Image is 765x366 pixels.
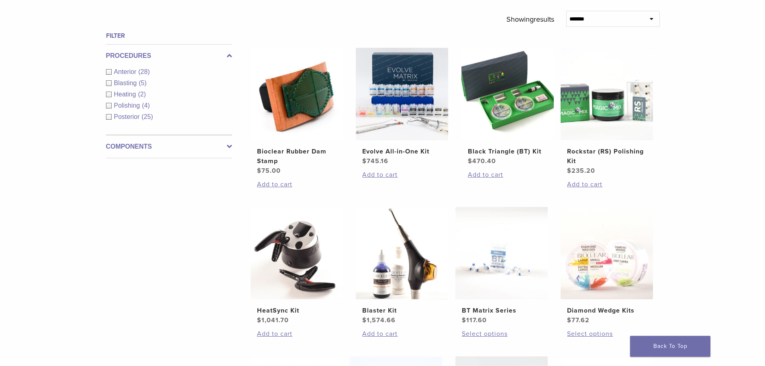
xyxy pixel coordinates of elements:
[257,316,261,324] span: $
[461,48,554,140] img: Black Triangle (BT) Kit
[251,207,343,299] img: HeatSync Kit
[356,207,448,299] img: Blaster Kit
[114,102,142,109] span: Polishing
[250,207,344,325] a: HeatSync KitHeatSync Kit $1,041.70
[468,157,496,165] bdi: 470.40
[567,180,647,189] a: Add to cart: “Rockstar (RS) Polishing Kit”
[139,80,147,86] span: (5)
[462,316,466,324] span: $
[362,147,442,156] h2: Evolve All-in-One Kit
[142,102,150,109] span: (4)
[567,316,590,324] bdi: 77.62
[462,316,487,324] bdi: 117.60
[355,207,449,325] a: Blaster KitBlaster Kit $1,574.66
[462,306,541,315] h2: BT Matrix Series
[106,31,232,41] h4: Filter
[114,68,139,75] span: Anterior
[468,170,547,180] a: Add to cart: “Black Triangle (BT) Kit”
[561,48,653,140] img: Rockstar (RS) Polishing Kit
[455,207,549,325] a: BT Matrix SeriesBT Matrix Series $117.60
[356,48,448,140] img: Evolve All-in-One Kit
[114,91,138,98] span: Heating
[106,142,232,151] label: Components
[257,147,337,166] h2: Bioclear Rubber Dam Stamp
[362,316,396,324] bdi: 1,574.66
[468,157,472,165] span: $
[567,316,571,324] span: $
[257,306,337,315] h2: HeatSync Kit
[362,170,442,180] a: Add to cart: “Evolve All-in-One Kit”
[630,336,710,357] a: Back To Top
[257,167,261,175] span: $
[506,11,554,28] p: Showing results
[567,147,647,166] h2: Rockstar (RS) Polishing Kit
[362,306,442,315] h2: Blaster Kit
[567,167,571,175] span: $
[462,329,541,339] a: Select options for “BT Matrix Series”
[257,329,337,339] a: Add to cart: “HeatSync Kit”
[560,207,654,325] a: Diamond Wedge KitsDiamond Wedge Kits $77.62
[250,48,344,176] a: Bioclear Rubber Dam StampBioclear Rubber Dam Stamp $75.00
[567,306,647,315] h2: Diamond Wedge Kits
[355,48,449,166] a: Evolve All-in-One KitEvolve All-in-One Kit $745.16
[362,329,442,339] a: Add to cart: “Blaster Kit”
[106,51,232,61] label: Procedures
[362,316,367,324] span: $
[257,180,337,189] a: Add to cart: “Bioclear Rubber Dam Stamp”
[251,48,343,140] img: Bioclear Rubber Dam Stamp
[138,91,146,98] span: (2)
[139,68,150,75] span: (28)
[560,48,654,176] a: Rockstar (RS) Polishing KitRockstar (RS) Polishing Kit $235.20
[455,207,548,299] img: BT Matrix Series
[362,157,388,165] bdi: 745.16
[468,147,547,156] h2: Black Triangle (BT) Kit
[567,329,647,339] a: Select options for “Diamond Wedge Kits”
[257,316,289,324] bdi: 1,041.70
[567,167,595,175] bdi: 235.20
[362,157,367,165] span: $
[114,113,142,120] span: Posterior
[142,113,153,120] span: (25)
[114,80,139,86] span: Blasting
[461,48,555,166] a: Black Triangle (BT) KitBlack Triangle (BT) Kit $470.40
[561,207,653,299] img: Diamond Wedge Kits
[257,167,281,175] bdi: 75.00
